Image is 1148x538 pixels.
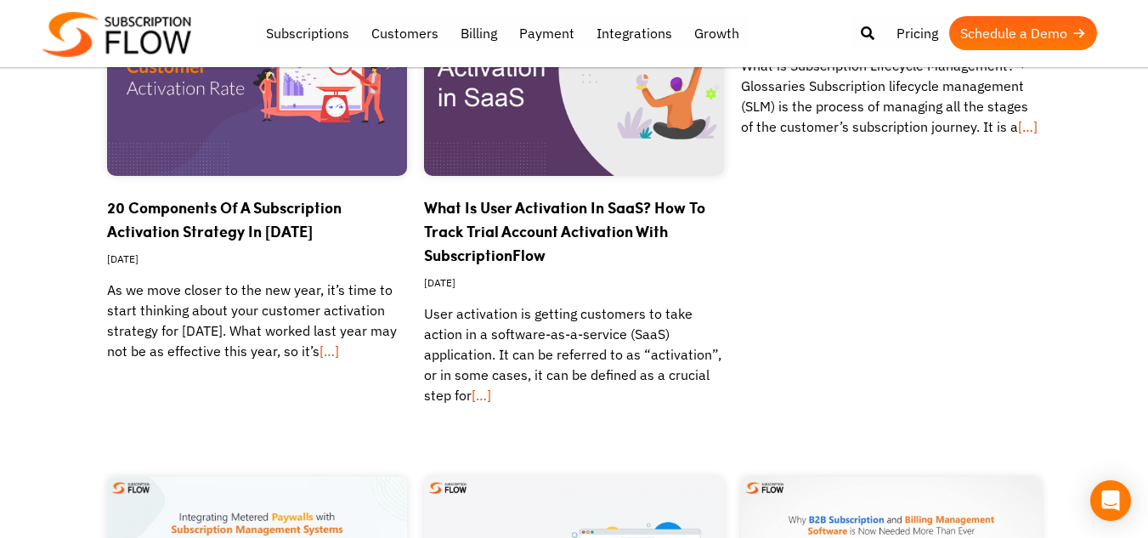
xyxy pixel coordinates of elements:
a: […] [1018,118,1038,135]
a: Billing [450,16,508,50]
a: Customers [360,16,450,50]
a: Pricing [885,16,949,50]
p: User activation is getting customers to take action in a software-as-a-service (SaaS) application... [424,303,724,405]
a: Schedule a Demo [949,16,1097,50]
img: Subscriptionflow [42,12,191,57]
p: As we move closer to the new year, it’s time to start thinking about your customer activation str... [107,280,407,361]
a: […] [320,343,339,360]
a: What Is User Activation In SaaS? How To Track Trial Account Activation With SubscriptionFlow [424,196,705,266]
a: […] [472,387,491,404]
div: Open Intercom Messenger [1090,480,1131,521]
p: What is Subscription Lifecycle Management? ← Glossaries Subscription lifecycle management (SLM) i... [741,55,1041,137]
a: Payment [508,16,585,50]
a: Integrations [585,16,683,50]
a: 20 Components Of A Subscription Activation Strategy In [DATE] [107,196,342,242]
a: Subscriptions [255,16,360,50]
div: [DATE] [107,243,407,280]
a: Growth [683,16,750,50]
div: [DATE] [424,267,724,303]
